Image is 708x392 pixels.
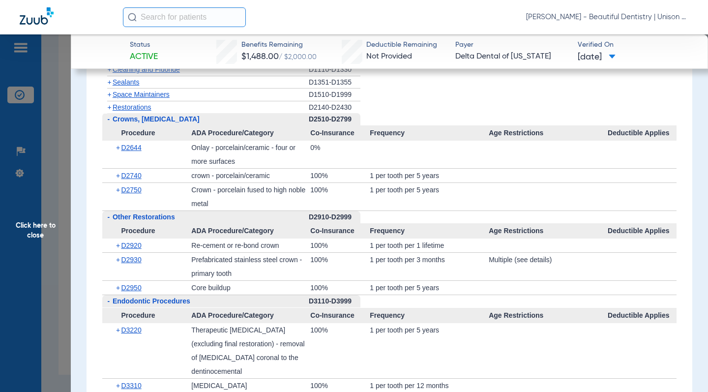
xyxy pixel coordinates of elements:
span: Deductible Applies [608,308,677,324]
input: Search for patients [123,7,246,27]
div: crown - porcelain/ceramic [191,169,310,182]
span: + [116,281,121,295]
span: [DATE] [578,51,616,63]
div: Prefabricated stainless steel crown - primary tooth [191,253,310,280]
div: 100% [310,169,370,182]
img: Search Icon [128,13,137,22]
div: 100% [310,239,370,252]
div: Therapeutic [MEDICAL_DATA] (excluding final restoration) - removal of [MEDICAL_DATA] coronal to t... [191,323,310,378]
span: + [107,65,111,73]
span: Active [130,51,158,63]
div: D1510-D1999 [309,89,360,101]
span: D2930 [121,256,141,264]
span: + [116,183,121,197]
span: - [107,297,110,305]
div: 100% [310,323,370,378]
span: / $2,000.00 [279,54,317,60]
span: Benefits Remaining [241,40,317,50]
span: Co-Insurance [310,308,370,324]
span: D2644 [121,144,141,151]
div: D2140-D2430 [309,101,360,114]
span: + [116,239,121,252]
div: 1 per tooth per 1 lifetime [370,239,489,252]
span: + [116,169,121,182]
span: D3220 [121,326,141,334]
span: Procedure [102,308,191,324]
span: D2950 [121,284,141,292]
span: Sealants [113,78,139,86]
div: 1 per tooth per 5 years [370,183,489,211]
div: Re-cement or re-bond crown [191,239,310,252]
span: Deductible Applies [608,223,677,239]
span: D2750 [121,186,141,194]
span: Procedure [102,125,191,141]
div: Multiple (see details) [489,253,608,280]
span: Delta Dental of [US_STATE] [455,51,569,63]
span: Endodontic Procedures [113,297,190,305]
span: Other Restorations [113,213,175,221]
div: 1 per tooth per 5 years [370,323,489,378]
span: ADA Procedure/Category [191,308,310,324]
span: - [107,213,110,221]
span: + [116,323,121,337]
span: Co-Insurance [310,125,370,141]
span: + [107,90,111,98]
div: 100% [310,281,370,295]
span: D3310 [121,382,141,390]
span: Cleaning and Fluoride [113,65,180,73]
div: D1110-D1330 [309,63,360,76]
span: Payer [455,40,569,50]
div: D2510-D2799 [309,113,360,125]
span: Deductible Applies [608,125,677,141]
div: 100% [310,183,370,211]
div: 100% [310,253,370,280]
span: Age Restrictions [489,125,608,141]
span: D2920 [121,241,141,249]
div: Crown - porcelain fused to high noble metal [191,183,310,211]
div: D3110-D3999 [309,295,360,308]
span: $1,488.00 [241,52,279,61]
span: Frequency [370,125,489,141]
span: Restorations [113,103,151,111]
img: Zuub Logo [20,7,54,25]
span: Not Provided [366,53,412,60]
span: ADA Procedure/Category [191,125,310,141]
span: Age Restrictions [489,223,608,239]
span: - [107,115,110,123]
div: 1 per tooth per 5 years [370,281,489,295]
span: Age Restrictions [489,308,608,324]
span: Frequency [370,223,489,239]
span: Deductible Remaining [366,40,437,50]
div: Core buildup [191,281,310,295]
span: + [107,103,111,111]
span: + [107,78,111,86]
span: + [116,141,121,154]
span: D2740 [121,172,141,180]
div: D1351-D1355 [309,76,360,89]
span: Status [130,40,158,50]
span: + [116,253,121,267]
span: Space Maintainers [113,90,170,98]
div: 1 per tooth per 5 years [370,169,489,182]
div: 1 per tooth per 3 months [370,253,489,280]
iframe: Chat Widget [659,345,708,392]
span: ADA Procedure/Category [191,223,310,239]
span: Procedure [102,223,191,239]
div: Onlay - porcelain/ceramic - four or more surfaces [191,141,310,168]
span: [PERSON_NAME] - Beautiful Dentistry | Unison Dental Group [526,12,688,22]
span: Co-Insurance [310,223,370,239]
span: Frequency [370,308,489,324]
div: D2910-D2999 [309,211,360,223]
div: 0% [310,141,370,168]
span: Verified On [578,40,692,50]
span: Crowns, [MEDICAL_DATA] [113,115,200,123]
